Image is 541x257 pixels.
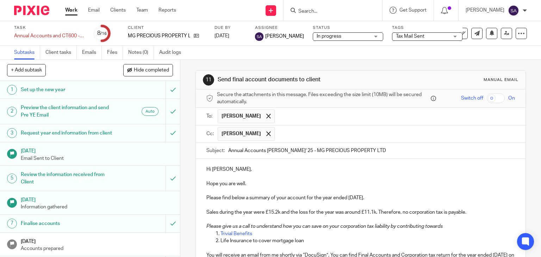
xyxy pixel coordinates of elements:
a: Emails [82,46,102,59]
p: Please find below a summary of your account for the year ended [DATE]. [206,194,515,201]
div: 3 [7,128,17,138]
div: 7 [7,219,17,228]
div: 2 [7,107,17,117]
a: Reports [158,7,176,14]
span: Hide completed [134,68,169,73]
a: Team [136,7,148,14]
span: [PERSON_NAME] [222,113,261,120]
p: Hope you are well. [206,180,515,187]
h1: Request year end information from client [21,128,113,138]
p: Life Insurance to cover mortgage loan [220,237,515,244]
span: [PERSON_NAME] [222,130,261,137]
p: MG PRECIOUS PROPERTY LTD [128,32,190,39]
label: Due by [214,25,246,31]
span: In progress [317,34,341,39]
a: Notes (0) [128,46,154,59]
a: Subtasks [14,46,40,59]
span: [PERSON_NAME] [265,33,304,40]
div: 1 [7,85,17,95]
a: Files [107,46,123,59]
span: On [508,95,515,102]
h1: [DATE] [21,236,173,245]
p: Sales during the year were £15.2k and the loss for the year was around £11.1k. Therefore, no corp... [206,209,515,216]
div: 11 [203,74,214,86]
h1: Set up the new year [21,84,113,95]
a: Work [65,7,77,14]
a: Email [88,7,100,14]
h1: [DATE] [21,146,173,155]
label: Task [14,25,85,31]
a: Trivial Benefits [220,231,252,236]
button: + Add subtask [7,64,46,76]
p: Accounts prepared [21,245,173,252]
small: /16 [100,32,107,36]
span: Tax Mail Sent [396,34,424,39]
div: 5 [7,174,17,183]
label: Client [128,25,206,31]
div: Annual Accounts and CT600 - (SPV) [14,32,85,39]
h1: Review the information received from Client [21,169,113,187]
h1: Finalise accounts [21,218,113,229]
span: Switch off [461,95,483,102]
label: Subject: [206,147,225,154]
label: To: [206,113,214,120]
p: [PERSON_NAME] [466,7,504,14]
p: Hi [PERSON_NAME], [206,166,515,173]
div: Manual email [484,77,518,83]
p: Email Sent to Client [21,155,173,162]
label: Tags [392,25,462,31]
a: Clients [110,7,126,14]
h1: Preview the client information and send Pre YE Email [21,102,113,120]
img: svg%3E [508,5,519,16]
a: Audit logs [159,46,186,59]
div: Auto [142,107,158,116]
input: Search [298,8,361,15]
span: [DATE] [214,33,229,38]
h1: Send final account documents to client [218,76,375,83]
span: Get Support [399,8,427,13]
label: Assignee [255,25,304,31]
h1: [DATE] [21,195,173,203]
label: Status [313,25,383,31]
p: Information gathered [21,203,173,211]
div: 8 [97,29,107,37]
button: Hide completed [123,64,173,76]
img: svg%3E [255,32,263,41]
span: Secure the attachments in this message. Files exceeding the size limit (10MB) will be secured aut... [217,91,429,106]
a: Client tasks [45,46,77,59]
img: Pixie [14,6,49,15]
em: Please give us a call to understand how you can save on your corporation tax liability by contrib... [206,224,443,229]
label: Cc: [206,130,214,137]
